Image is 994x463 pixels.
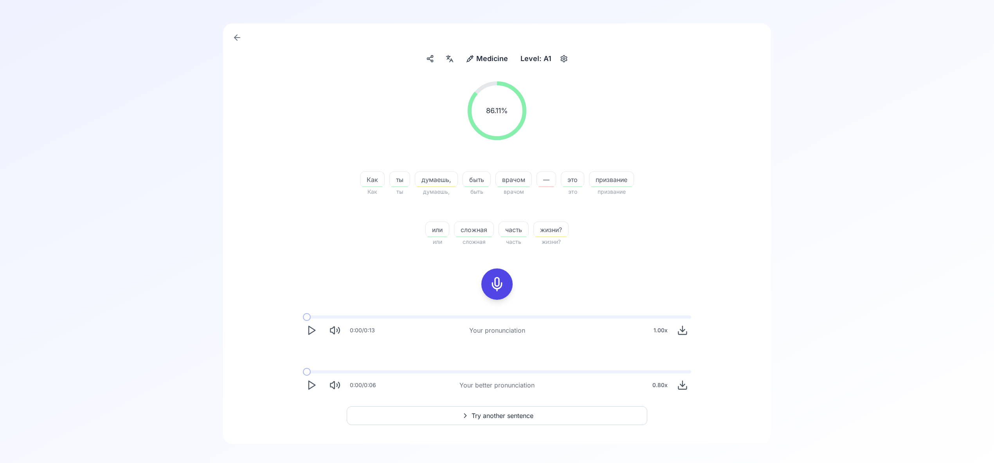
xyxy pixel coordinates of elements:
button: Mute [326,322,344,339]
button: быть [463,171,491,187]
button: Medicine [463,52,511,66]
button: Mute [326,377,344,394]
button: Download audio [674,377,691,394]
button: думаешь, [415,171,458,187]
div: Your better pronunciation [459,380,535,390]
div: 0.80 x [649,377,671,393]
span: думаешь, [415,175,457,184]
span: это [561,175,584,184]
span: призвание [589,175,634,184]
span: или [426,225,449,234]
button: Download audio [674,322,691,339]
button: Level: A1 [517,52,570,66]
span: 86.11 % [486,105,508,116]
button: жизни? [533,222,569,237]
button: Как [360,171,385,187]
span: сложная [454,237,494,247]
button: сложная [454,222,494,237]
span: думаешь, [415,187,458,196]
button: Play [303,377,320,394]
div: Your pronunciation [469,326,525,335]
button: врачом [495,171,532,187]
button: ты [389,171,410,187]
button: Play [303,322,320,339]
span: быть [463,187,491,196]
span: быть [463,175,490,184]
span: это [561,187,584,196]
span: сложная [454,225,493,234]
span: ты [390,175,410,184]
button: часть [499,222,529,237]
span: или [425,237,449,247]
button: это [561,171,584,187]
button: — [537,171,556,187]
div: Level: A1 [517,52,555,66]
span: Как [360,187,385,196]
span: жизни? [534,225,568,234]
div: 0:00 / 0:13 [350,326,375,334]
span: Medicine [476,53,508,64]
button: или [425,222,449,237]
span: ты [389,187,410,196]
span: врачом [495,187,532,196]
span: часть [499,237,529,247]
span: жизни? [533,237,569,247]
span: Как [360,175,384,184]
button: призвание [589,171,634,187]
span: — [537,175,556,184]
span: призвание [589,187,634,196]
div: 1.00 x [650,322,671,338]
span: часть [499,225,528,234]
span: Try another sentence [472,411,533,420]
div: 0:00 / 0:06 [350,381,376,389]
button: Try another sentence [347,406,647,425]
span: врачом [496,175,531,184]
